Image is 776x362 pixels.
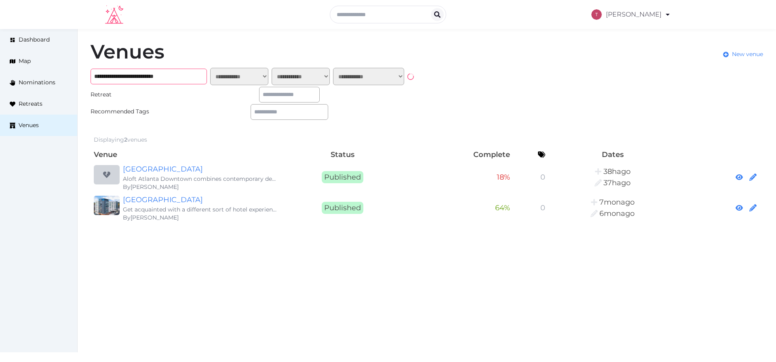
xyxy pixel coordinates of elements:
div: By [PERSON_NAME] [123,183,278,191]
a: [PERSON_NAME] [591,3,671,26]
span: Venues [19,121,39,130]
a: [GEOGRAPHIC_DATA] [123,163,278,175]
h1: Venues [91,42,164,61]
th: Venue [91,147,281,162]
span: Map [19,57,31,65]
span: Published [322,202,363,214]
span: Nominations [19,78,55,87]
span: 64 % [495,203,510,212]
span: 4:44AM, March 31st, 2025 [599,209,635,218]
span: Retreats [19,100,42,108]
span: Published [322,171,363,183]
span: 4:02PM, March 19th, 2025 [599,198,635,207]
div: Recommended Tags [91,107,168,116]
span: Dashboard [19,36,50,44]
div: Retreat [91,90,168,99]
span: 0 [540,203,545,212]
a: New venue [723,50,763,59]
span: 9:07PM, September 29th, 2025 [603,167,630,176]
th: Status [281,147,403,162]
span: 9:46PM, September 29th, 2025 [603,178,630,187]
div: Get acquainted with a different sort of hotel experience at [GEOGRAPHIC_DATA], where travel break... [123,205,278,213]
a: [GEOGRAPHIC_DATA] [123,194,278,205]
div: Aloft Atlanta Downtown combines contemporary design with vibrant social spaces, making it ideal f... [123,175,278,183]
span: 2 [124,136,127,143]
th: Complete [403,147,513,162]
span: New venue [732,50,763,59]
span: 0 [540,173,545,182]
th: Dates [548,147,677,162]
span: 18 % [497,173,510,182]
div: By [PERSON_NAME] [123,213,278,222]
img: Aloft Atlanta Perimeter Center [94,196,120,215]
div: Displaying venues [94,136,147,144]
